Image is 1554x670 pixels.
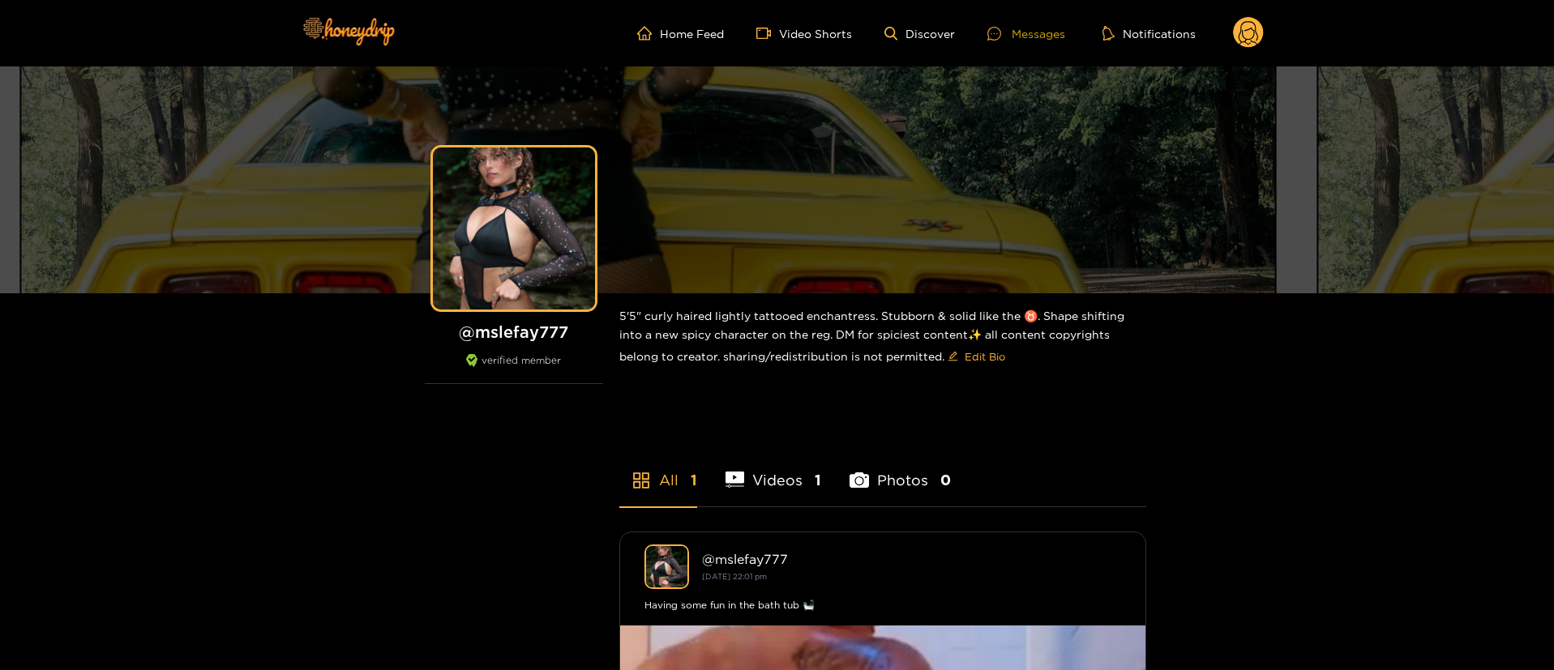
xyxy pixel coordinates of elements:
[884,27,955,41] a: Discover
[644,544,689,589] img: mslefay777
[944,344,1008,369] button: editEdit Bio
[987,24,1065,43] div: Messages
[948,351,958,363] span: edit
[637,26,660,41] span: home
[965,348,1005,365] span: Edit Bio
[1098,25,1201,41] button: Notifications
[637,26,724,41] a: Home Feed
[702,572,767,581] small: [DATE] 22:01 pm
[425,322,603,342] h1: @ mslefay777
[691,470,697,490] span: 1
[631,471,651,490] span: appstore
[644,597,1121,613] div: Having some fun in the bath tub 🛀🏽
[850,433,951,506] li: Photos
[619,293,1146,382] div: 5'5" curly haired lightly tattooed enchantress. Stubborn & solid like the ♉️. Shape shifting into...
[619,433,697,506] li: All
[756,26,779,41] span: video-camera
[815,470,821,490] span: 1
[425,354,603,384] div: verified member
[940,470,951,490] span: 0
[702,552,1121,566] div: @ mslefay777
[756,26,852,41] a: Video Shorts
[726,433,822,506] li: Videos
